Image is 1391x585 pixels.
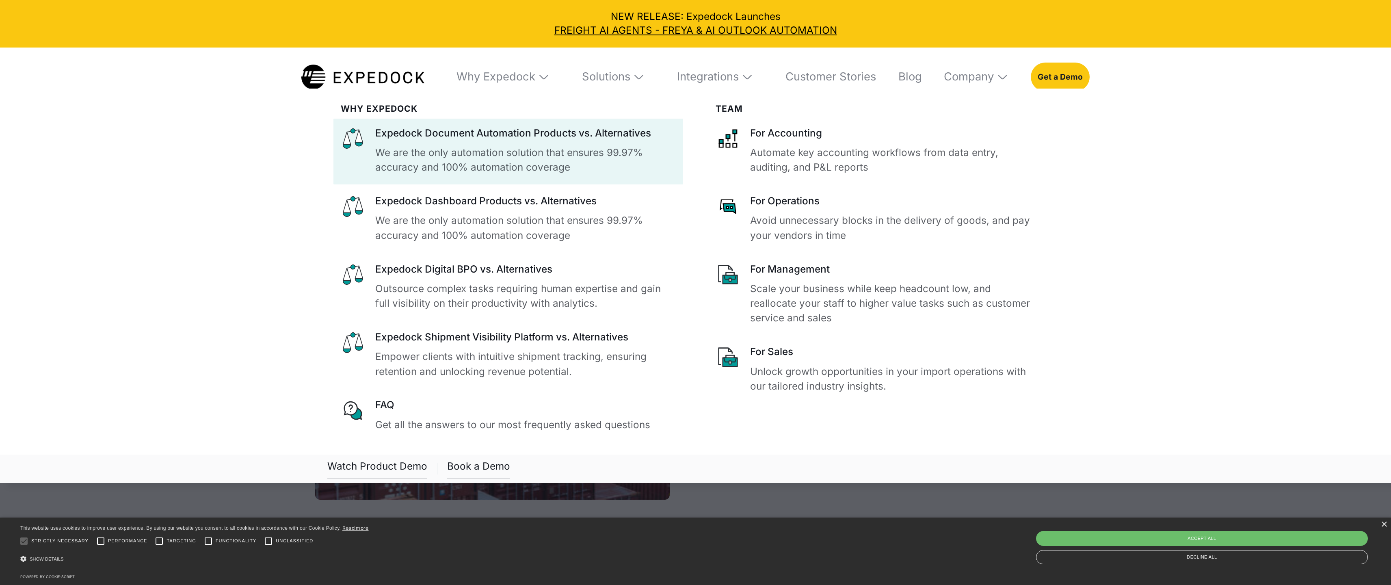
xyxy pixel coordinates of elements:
div: Expedock Digital BPO vs. Alternatives [375,262,676,276]
div: Why Expedock [446,48,560,107]
iframe: Chat Widget [1252,497,1391,585]
a: Expedock Shipment Visibility Platform vs. AlternativesEmpower clients with intuitive shipment tra... [341,330,676,379]
a: FREIGHT AI AGENTS - FREYA & AI OUTLOOK AUTOMATION [10,24,1381,37]
a: For OperationsAvoid unnecessary blocks in the delivery of goods, and pay your vendors in time [716,194,1031,243]
a: FAQGet all the answers to our most frequently asked questions [341,398,676,432]
div: For Operations [750,194,1031,208]
div: Decline all [1036,550,1368,564]
p: Outsource complex tasks requiring human expertise and gain full visibility on their productivity ... [375,281,676,311]
a: Read more [342,525,369,531]
span: Performance [108,537,147,544]
p: Scale your business while keep headcount low, and reallocate your staff to higher value tasks suc... [750,281,1031,325]
p: We are the only automation solution that ensures 99.97% accuracy and 100% automation coverage [375,145,676,175]
div: Show details [20,550,369,568]
p: We are the only automation solution that ensures 99.97% accuracy and 100% automation coverage [375,213,676,243]
div: For Accounting [750,126,1031,140]
div: Integrations [667,48,764,107]
div: Expedock Dashboard Products vs. Alternatives [375,194,676,208]
div: Team [716,104,1031,114]
a: Expedock Dashboard Products vs. AlternativesWe are the only automation solution that ensures 99.9... [341,194,676,243]
a: Powered by cookie-script [20,574,75,579]
a: For AccountingAutomate key accounting workflows from data entry, auditing, and P&L reports [716,126,1031,175]
div: For Management [750,262,1031,276]
span: Unclassified [276,537,313,544]
a: Expedock Digital BPO vs. AlternativesOutsource complex tasks requiring human expertise and gain f... [341,262,676,311]
a: Customer Stories [776,48,876,107]
p: Avoid unnecessary blocks in the delivery of goods, and pay your vendors in time [750,213,1031,243]
div: Integrations [677,70,739,84]
span: Targeting [167,537,196,544]
a: Blog [889,48,922,107]
div: WHy Expedock [341,104,676,114]
div: NEW RELEASE: Expedock Launches [10,10,1381,37]
div: Solutions [572,48,655,107]
a: For SalesUnlock growth opportunities in your import operations with our tailored industry insights. [716,345,1031,393]
p: Automate key accounting workflows from data entry, auditing, and P&L reports [750,145,1031,175]
a: open lightbox [327,459,427,479]
p: Get all the answers to our most frequently asked questions [375,417,676,432]
div: Why Expedock [456,70,535,84]
span: Show details [30,557,64,561]
div: Solutions [582,70,630,84]
span: Functionality [216,537,256,544]
p: Empower clients with intuitive shipment tracking, ensuring retention and unlocking revenue potent... [375,349,676,379]
a: Expedock Document Automation Products vs. AlternativesWe are the only automation solution that en... [341,126,676,175]
a: For ManagementScale your business while keep headcount low, and reallocate your staff to higher v... [716,262,1031,325]
div: For Sales [750,345,1031,359]
div: Watch Product Demo [327,459,427,479]
div: FAQ [375,398,676,412]
a: Book a Demo [447,459,510,479]
div: Expedock Document Automation Products vs. Alternatives [375,126,676,140]
a: Get a Demo [1031,63,1090,91]
div: Expedock Shipment Visibility Platform vs. Alternatives [375,330,676,344]
span: This website uses cookies to improve user experience. By using our website you consent to all coo... [20,525,341,531]
span: Strictly necessary [31,537,89,544]
div: Company [934,48,1019,107]
div: Accept all [1036,531,1368,546]
p: Unlock growth opportunities in your import operations with our tailored industry insights. [750,364,1031,394]
div: Company [944,70,994,84]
